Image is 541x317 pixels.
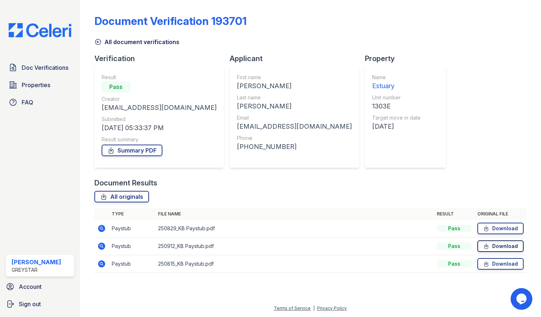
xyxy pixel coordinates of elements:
[6,60,74,75] a: Doc Verifications
[313,305,315,311] div: |
[12,266,61,274] div: Greystar
[372,121,421,132] div: [DATE]
[109,208,155,220] th: Type
[109,255,155,273] td: Paystub
[511,288,534,310] iframe: chat widget
[109,220,155,237] td: Paystub
[237,74,352,81] div: First name
[3,23,77,37] img: CE_Logo_Blue-a8612792a0a2168367f1c8372b55b34899dd931a85d93a1a3d3e32e68fde9ad4.png
[237,142,352,152] div: [PHONE_NUMBER]
[3,279,77,294] a: Account
[109,237,155,255] td: Paystub
[230,53,365,64] div: Applicant
[6,95,74,110] a: FAQ
[237,134,352,142] div: Phone
[22,81,50,89] span: Properties
[372,114,421,121] div: Target move in date
[102,81,131,93] div: Pass
[22,63,68,72] span: Doc Verifications
[94,14,247,27] div: Document Verification 193701
[102,74,217,81] div: Result
[372,94,421,101] div: Unit number
[477,223,524,234] a: Download
[155,255,434,273] td: 250815_KB Paystub.pdf
[102,123,217,133] div: [DATE] 05:33:37 PM
[372,81,421,91] div: Estuary
[437,225,472,232] div: Pass
[102,145,162,156] a: Summary PDF
[12,258,61,266] div: [PERSON_NAME]
[237,94,352,101] div: Last name
[155,220,434,237] td: 250829_KB Paystub.pdf
[237,101,352,111] div: [PERSON_NAME]
[372,74,421,81] div: Name
[102,95,217,103] div: Creator
[365,53,452,64] div: Property
[94,191,149,202] a: All originals
[3,297,77,311] a: Sign out
[155,208,434,220] th: File name
[19,282,42,291] span: Account
[372,74,421,91] a: Name Estuary
[477,240,524,252] a: Download
[274,305,311,311] a: Terms of Service
[474,208,527,220] th: Original file
[477,258,524,270] a: Download
[102,136,217,143] div: Result summary
[22,98,33,107] span: FAQ
[372,101,421,111] div: 1303E
[437,243,472,250] div: Pass
[94,53,230,64] div: Verification
[102,103,217,113] div: [EMAIL_ADDRESS][DOMAIN_NAME]
[437,260,472,267] div: Pass
[434,208,474,220] th: Result
[94,38,179,46] a: All document verifications
[102,116,217,123] div: Submitted
[155,237,434,255] td: 250912_KB Paystub.pdf
[237,121,352,132] div: [EMAIL_ADDRESS][DOMAIN_NAME]
[237,114,352,121] div: Email
[317,305,347,311] a: Privacy Policy
[237,81,352,91] div: [PERSON_NAME]
[94,178,157,188] div: Document Results
[19,300,41,308] span: Sign out
[6,78,74,92] a: Properties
